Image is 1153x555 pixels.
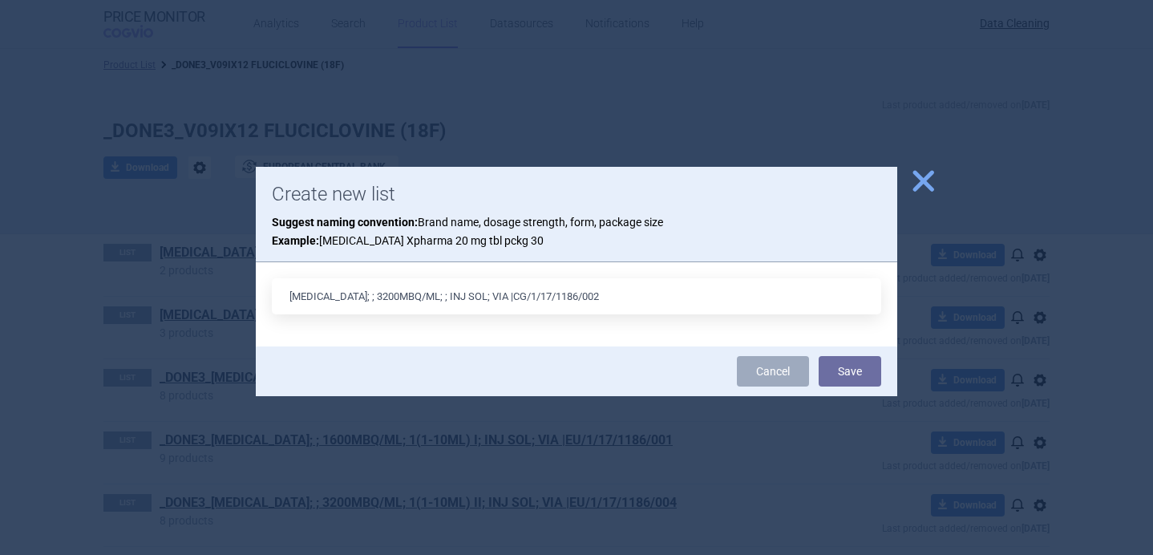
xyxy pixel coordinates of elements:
[819,356,881,387] button: Save
[272,216,418,229] strong: Suggest naming convention:
[272,278,881,314] input: List name
[737,356,809,387] a: Cancel
[272,234,319,247] strong: Example:
[272,213,881,249] p: Brand name, dosage strength, form, package size [MEDICAL_DATA] Xpharma 20 mg tbl pckg 30
[272,183,881,206] h1: Create new list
